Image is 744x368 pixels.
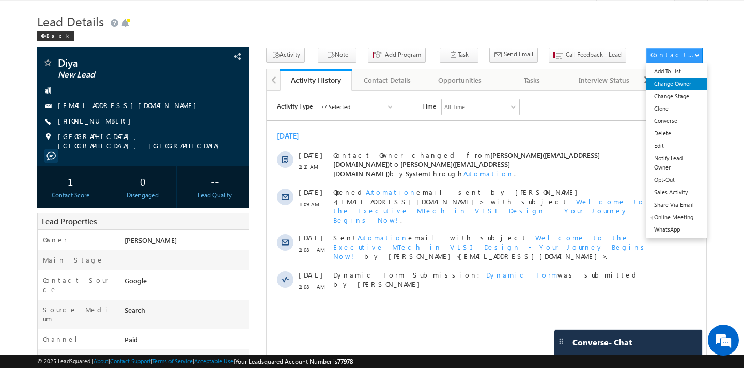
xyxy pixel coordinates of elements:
[43,255,104,265] label: Main Stage
[32,109,63,118] span: 11:09 AM
[54,54,174,68] div: Chat with us now
[156,8,169,23] span: Time
[112,172,174,191] div: 0
[266,48,305,63] button: Activity
[58,132,229,150] span: [GEOGRAPHIC_DATA], [GEOGRAPHIC_DATA], [GEOGRAPHIC_DATA]
[110,358,151,364] a: Contact Support
[235,358,353,365] span: Your Leadsquared Account Number is
[37,30,79,39] a: Back
[37,357,353,366] span: © 2025 LeadSquared | | | | |
[122,305,249,319] div: Search
[32,59,55,69] span: [DATE]
[58,70,189,80] span: New Lead
[43,275,114,294] label: Contact Source
[94,358,109,364] a: About
[37,13,104,29] span: Lead Details
[646,102,707,115] a: Clone
[67,142,389,170] div: by [PERSON_NAME]<[EMAIL_ADDRESS][DOMAIN_NAME]>.
[58,116,136,127] span: [PHONE_NUMBER]
[504,50,533,59] span: Send Email
[504,74,559,86] div: Tasks
[646,211,707,223] a: Online Meeting
[32,142,55,151] span: [DATE]
[194,358,234,364] a: Acceptable Use
[568,69,641,91] a: Interview Status
[646,127,707,140] a: Delete
[52,8,129,24] div: Sales Activity,Program,Email Bounced,Email Link Clicked,Email Marked Spam & 72 more..
[424,69,497,91] a: Opportunities
[197,78,247,87] span: Automation
[646,48,703,63] button: Contact Actions
[169,5,194,30] div: Minimize live chat window
[646,115,707,127] a: Converse
[141,288,188,302] em: Start Chat
[318,48,357,63] button: Note
[178,11,198,21] div: All Time
[32,97,55,106] span: [DATE]
[67,106,378,133] span: .
[557,337,565,345] img: carter-drag
[54,11,84,21] div: 77 Selected
[440,48,478,63] button: Task
[650,50,694,59] div: Contact Actions
[566,50,622,59] span: Call Feedback - Lead
[32,154,63,163] span: 11:08 AM
[489,48,538,63] button: Send Email
[43,305,114,324] label: Source Medium
[646,198,707,211] a: Share Via Email
[368,48,426,63] button: Add Program
[360,74,415,86] div: Contact Details
[13,96,189,280] textarea: Type your message and hit 'Enter'
[139,78,162,87] span: System
[67,59,333,87] span: Contact Owner changed from to by through .
[646,174,707,186] a: Opt-Out
[646,78,707,90] a: Change Owner
[122,334,249,349] div: Paid
[184,191,246,200] div: Lead Quality
[646,90,707,102] a: Change Stage
[42,216,97,226] span: Lead Properties
[646,186,707,198] a: Sales Activity
[67,106,378,133] span: Welcome to the Executive MTech in VLSI Design - Your Journey Begins Now!
[646,152,707,174] a: Notify Lead Owner
[67,142,381,170] span: Welcome to the Executive MTech in VLSI Design - Your Journey Begins Now!
[32,191,63,201] span: 11:08 AM
[288,75,345,85] div: Activity History
[37,31,74,41] div: Back
[125,236,177,244] span: [PERSON_NAME]
[58,101,202,110] a: [EMAIL_ADDRESS][DOMAIN_NAME]
[337,358,353,365] span: 77978
[432,74,487,86] div: Opportunities
[152,358,193,364] a: Terms of Service
[646,65,707,78] a: Add To List
[10,8,46,23] span: Activity Type
[122,275,249,290] div: Google
[385,50,421,59] span: Add Program
[67,142,260,151] span: Sent email with subject
[40,191,101,200] div: Contact Score
[646,223,707,236] a: WhatsApp
[99,97,150,105] span: Automation
[184,172,246,191] div: --
[646,140,707,152] a: Edit
[18,54,43,68] img: d_60004797649_company_0_60004797649
[67,179,389,198] span: Dynamic Form Submission: was submitted by [PERSON_NAME]
[67,97,316,115] span: Opened email sent by [PERSON_NAME]<[EMAIL_ADDRESS][DOMAIN_NAME]> with subject
[40,172,101,191] div: 1
[577,74,631,86] div: Interview Status
[352,69,424,91] a: Contact Details
[43,334,85,344] label: Channel
[280,69,352,91] a: Activity History
[572,338,632,347] span: Converse - Chat
[549,48,626,63] button: Call Feedback - Lead
[220,179,291,188] span: Dynamic Form
[32,179,55,189] span: [DATE]
[58,57,189,68] span: Diya
[67,69,243,87] span: [PERSON_NAME]([EMAIL_ADDRESS][DOMAIN_NAME])
[91,142,142,151] span: Automation
[496,69,568,91] a: Tasks
[67,59,333,78] span: [PERSON_NAME]([EMAIL_ADDRESS][DOMAIN_NAME])
[414,101,424,114] span: +1
[43,235,67,244] label: Owner
[112,191,174,200] div: Disengaged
